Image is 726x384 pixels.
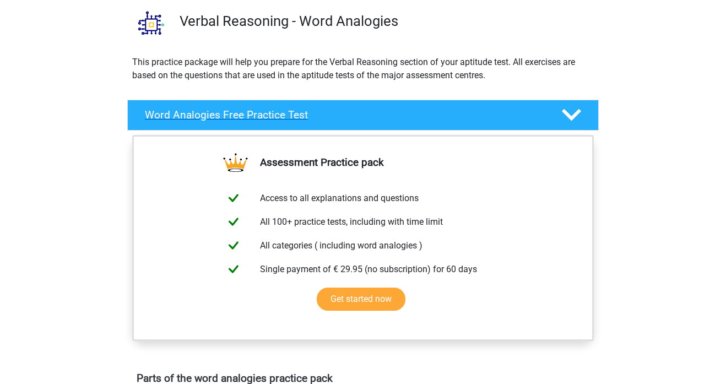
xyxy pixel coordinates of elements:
h3: Verbal Reasoning - Word Analogies [180,13,590,30]
a: Word Analogies Free Practice Test [123,100,603,131]
a: Get started now [317,288,405,311]
h4: Word Analogies Free Practice Test [145,109,544,121]
p: This practice package will help you prepare for the Verbal Reasoning section of your aptitude tes... [132,56,594,82]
